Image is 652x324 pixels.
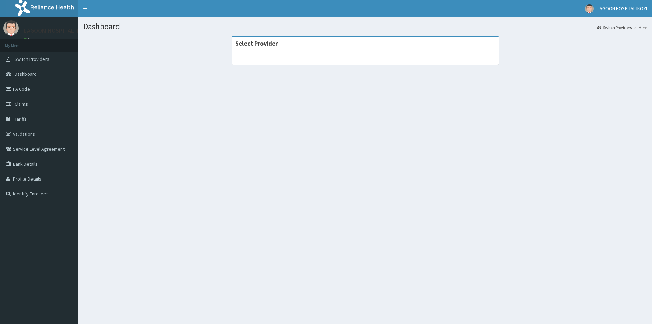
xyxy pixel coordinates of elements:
[15,101,28,107] span: Claims
[3,20,19,36] img: User Image
[15,56,49,62] span: Switch Providers
[235,39,278,47] strong: Select Provider
[24,37,40,42] a: Online
[632,24,647,30] li: Here
[83,22,647,31] h1: Dashboard
[24,28,89,34] p: LAGOON HOSPITAL IKOYI
[15,116,27,122] span: Tariffs
[597,24,632,30] a: Switch Providers
[598,5,647,12] span: LAGOON HOSPITAL IKOYI
[15,71,37,77] span: Dashboard
[585,4,594,13] img: User Image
